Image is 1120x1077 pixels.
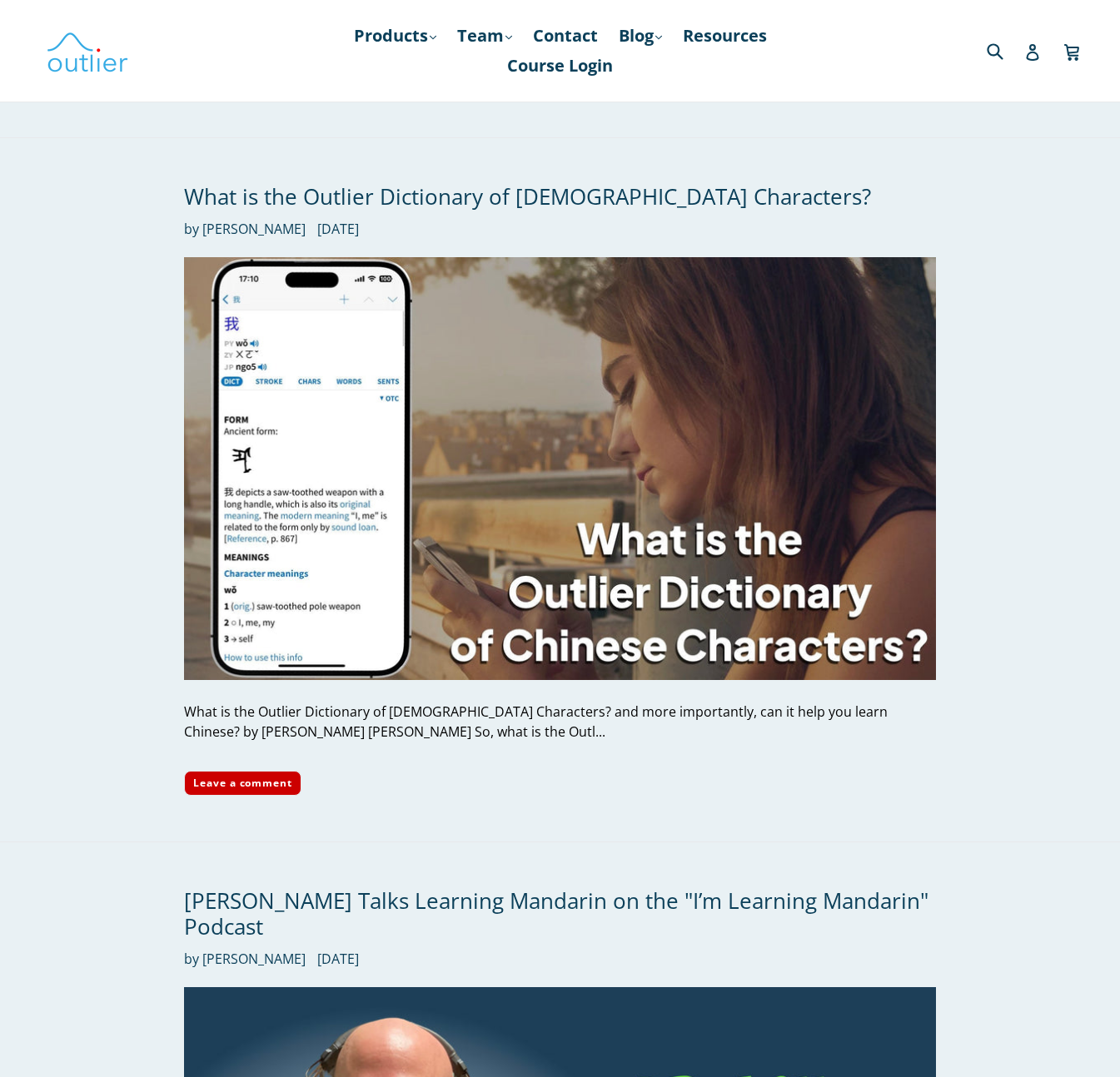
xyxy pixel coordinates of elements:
[184,886,928,941] a: [PERSON_NAME] Talks Learning Mandarin on the "I’m Learning Mandarin" Podcast
[184,949,306,969] span: by [PERSON_NAME]
[184,771,301,796] a: Leave a comment
[346,21,445,51] a: Products
[184,257,936,680] img: What is the Outlier Dictionary of Chinese Characters?
[525,21,606,51] a: Contact
[184,181,871,211] a: What is the Outlier Dictionary of [DEMOGRAPHIC_DATA] Characters?
[674,21,775,51] a: Resources
[983,33,1028,67] input: Search
[317,950,359,968] time: [DATE]
[184,702,936,742] div: What is the Outlier Dictionary of [DEMOGRAPHIC_DATA] Characters? and more importantly, can it hel...
[317,220,359,238] time: [DATE]
[46,27,129,75] img: Outlier Linguistics
[449,21,520,51] a: Team
[610,21,670,51] a: Blog
[499,51,621,81] a: Course Login
[184,219,306,239] span: by [PERSON_NAME]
